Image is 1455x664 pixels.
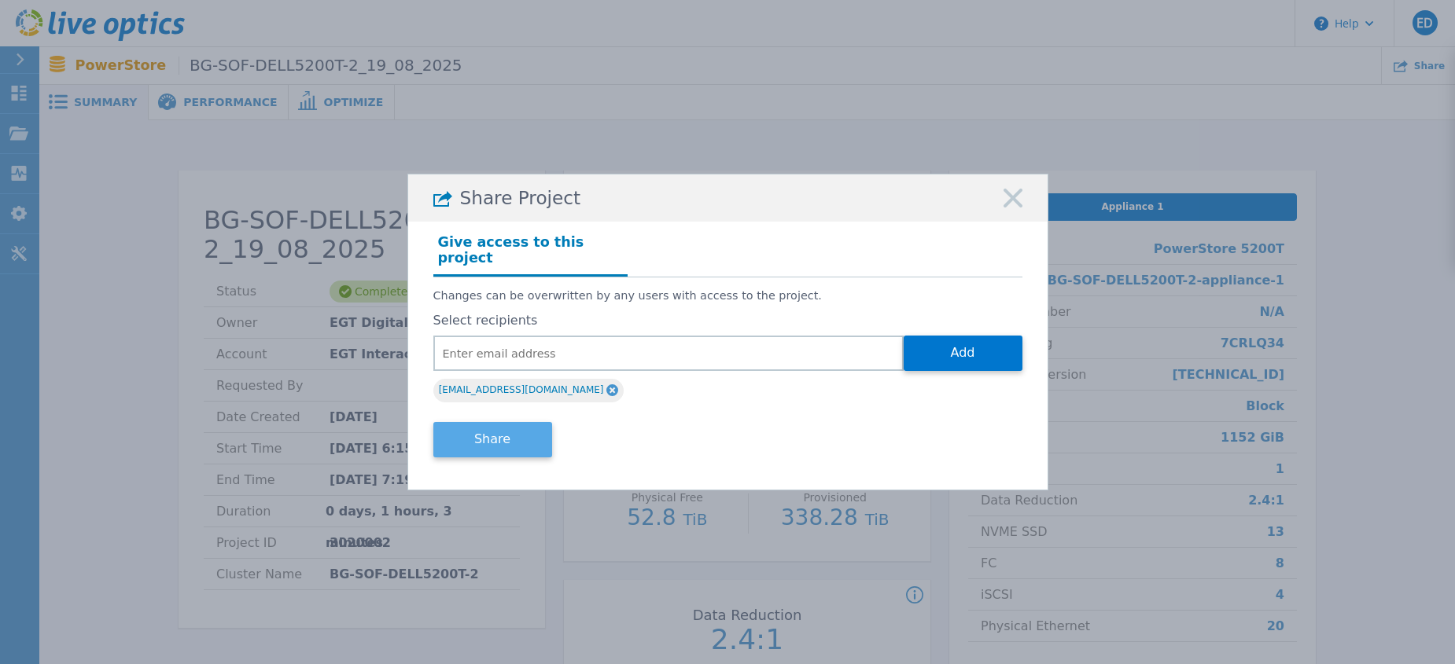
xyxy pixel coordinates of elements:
[433,336,904,371] input: Enter email address
[433,314,1022,328] label: Select recipients
[433,379,624,402] div: [EMAIL_ADDRESS][DOMAIN_NAME]
[460,188,581,209] span: Share Project
[433,422,552,457] button: Share
[433,229,628,277] h4: Give access to this project
[904,336,1022,371] button: Add
[433,289,1022,303] p: Changes can be overwritten by any users with access to the project.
